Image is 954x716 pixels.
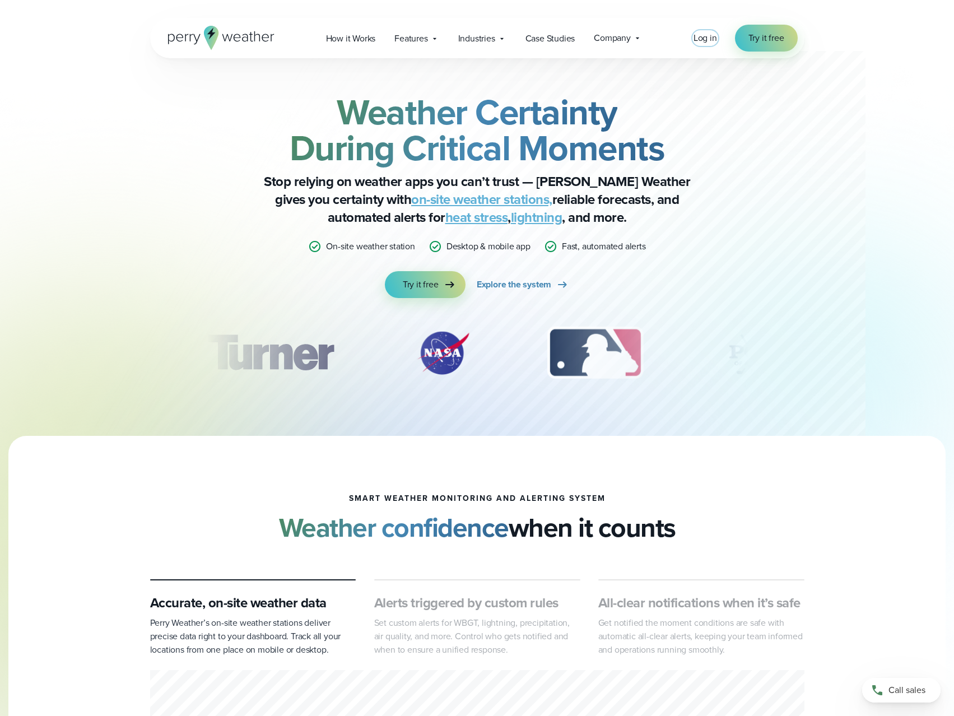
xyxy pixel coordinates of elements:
[317,27,385,50] a: How it Works
[888,684,925,697] span: Call sales
[374,616,580,657] p: Set custom alerts for WBGT, lightning, precipitation, air quality, and more. Control who gets not...
[562,240,646,253] p: Fast, automated alerts
[206,325,748,387] div: slideshow
[374,594,580,612] h3: Alerts triggered by custom rules
[477,278,551,291] span: Explore the system
[536,325,654,381] img: MLB.svg
[150,594,356,612] h3: Accurate, on-site weather data
[862,678,941,703] a: Call sales
[446,240,530,253] p: Desktop & mobile app
[458,32,495,45] span: Industries
[445,207,508,227] a: heat stress
[349,494,606,503] h1: smart weather monitoring and alerting system
[536,325,654,381] div: 3 of 12
[511,207,562,227] a: lightning
[190,325,350,381] div: 1 of 12
[190,325,350,381] img: Turner-Construction_1.svg
[253,173,701,226] p: Stop relying on weather apps you can’t trust — [PERSON_NAME] Weather gives you certainty with rel...
[525,32,575,45] span: Case Studies
[598,594,804,612] h3: All-clear notifications when it’s safe
[694,31,717,45] a: Log in
[477,271,569,298] a: Explore the system
[598,616,804,657] p: Get notified the moment conditions are safe with automatic all-clear alerts, keeping your team in...
[404,325,482,381] img: NASA.svg
[735,25,798,52] a: Try it free
[279,512,676,543] h2: when it counts
[708,325,798,381] div: 4 of 12
[403,278,439,291] span: Try it free
[708,325,798,381] img: PGA.svg
[394,32,427,45] span: Features
[594,31,631,45] span: Company
[404,325,482,381] div: 2 of 12
[411,189,552,210] a: on-site weather stations,
[150,616,356,657] p: Perry Weather’s on-site weather stations deliver precise data right to your dashboard. Track all ...
[279,508,509,547] strong: Weather confidence
[694,31,717,44] span: Log in
[326,240,415,253] p: On-site weather station
[326,32,376,45] span: How it Works
[385,271,466,298] a: Try it free
[290,86,665,174] strong: Weather Certainty During Critical Moments
[516,27,585,50] a: Case Studies
[748,31,784,45] span: Try it free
